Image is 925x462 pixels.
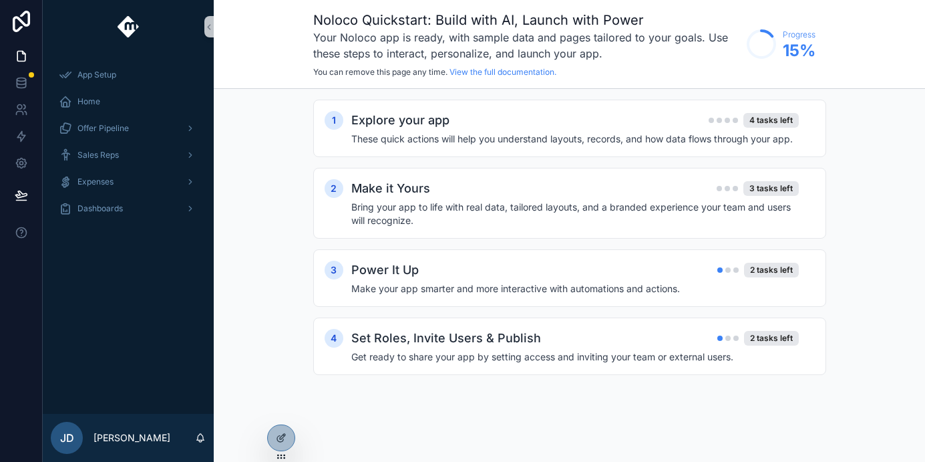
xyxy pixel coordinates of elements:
[94,431,170,445] p: [PERSON_NAME]
[783,40,815,62] span: 15 %
[325,111,343,130] div: 1
[351,261,419,279] h2: Power It Up
[351,132,799,146] h4: These quick actions will help you understand layouts, records, and how data flows through your app.
[51,143,206,167] a: Sales Reps
[743,181,799,196] div: 3 tasks left
[51,170,206,194] a: Expenses
[77,96,100,107] span: Home
[744,331,799,346] div: 2 tasks left
[743,113,799,128] div: 4 tasks left
[351,350,799,364] h4: Get ready to share your app by setting access and inviting your team or external users.
[351,179,430,198] h2: Make it Yours
[351,282,799,296] h4: Make your app smarter and more interactive with automations and actions.
[325,329,343,348] div: 4
[77,203,123,214] span: Dashboards
[43,53,214,238] div: scrollable content
[313,29,740,62] h3: Your Noloco app is ready, with sample data and pages tailored to your goals. Use these steps to i...
[351,111,449,130] h2: Explore your app
[214,89,925,413] div: scrollable content
[77,177,114,187] span: Expenses
[118,16,140,37] img: App logo
[77,70,116,80] span: App Setup
[313,11,740,29] h1: Noloco Quickstart: Build with AI, Launch with Power
[351,329,541,348] h2: Set Roles, Invite Users & Publish
[744,263,799,277] div: 2 tasks left
[325,261,343,279] div: 3
[77,150,119,160] span: Sales Reps
[313,67,447,77] span: You can remove this page any time.
[783,29,815,40] span: Progress
[51,90,206,114] a: Home
[51,63,206,87] a: App Setup
[449,67,556,77] a: View the full documentation.
[77,123,129,134] span: Offer Pipeline
[325,179,343,198] div: 2
[60,430,74,446] span: JD
[51,197,206,221] a: Dashboards
[51,116,206,140] a: Offer Pipeline
[351,201,799,227] h4: Bring your app to life with real data, tailored layouts, and a branded experience your team and u...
